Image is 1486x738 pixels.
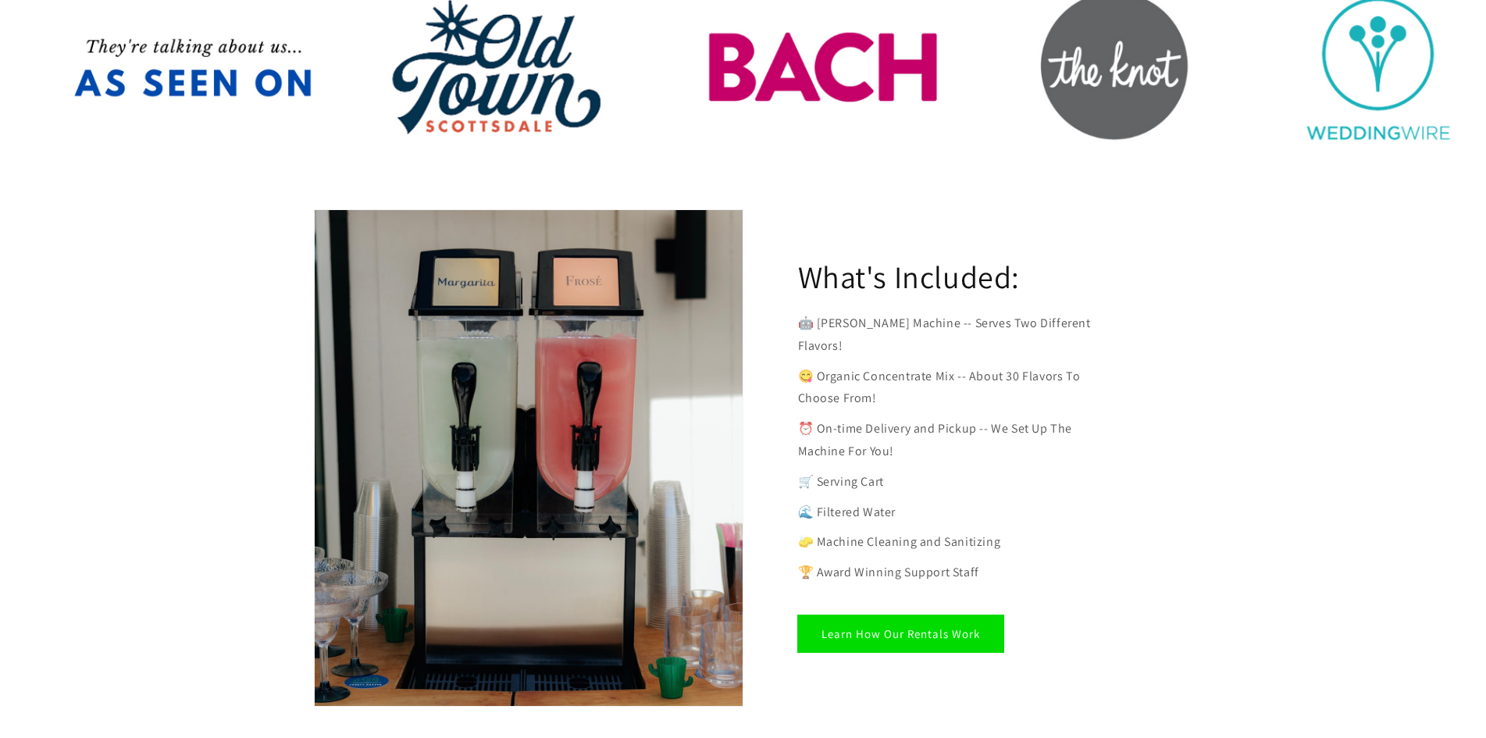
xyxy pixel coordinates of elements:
p: 🛒 Serving Cart [798,471,1118,494]
p: 😋 Organic Concentrate Mix -- About 30 Flavors To Choose From! [798,365,1118,411]
p: 🤖 [PERSON_NAME] Machine -- Serves Two Different Flavors! [798,312,1118,358]
h2: What's Included: [798,256,1021,297]
p: 🧽 Machine Cleaning and Sanitizing [798,531,1118,554]
p: 🌊 Filtered Water [798,501,1118,524]
p: 🏆 Award Winning Support Staff [798,562,1118,584]
p: ⏰ On-time Delivery and Pickup -- We Set Up The Machine For You! [798,418,1118,463]
a: Learn How Our Rentals Work [798,615,1003,652]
